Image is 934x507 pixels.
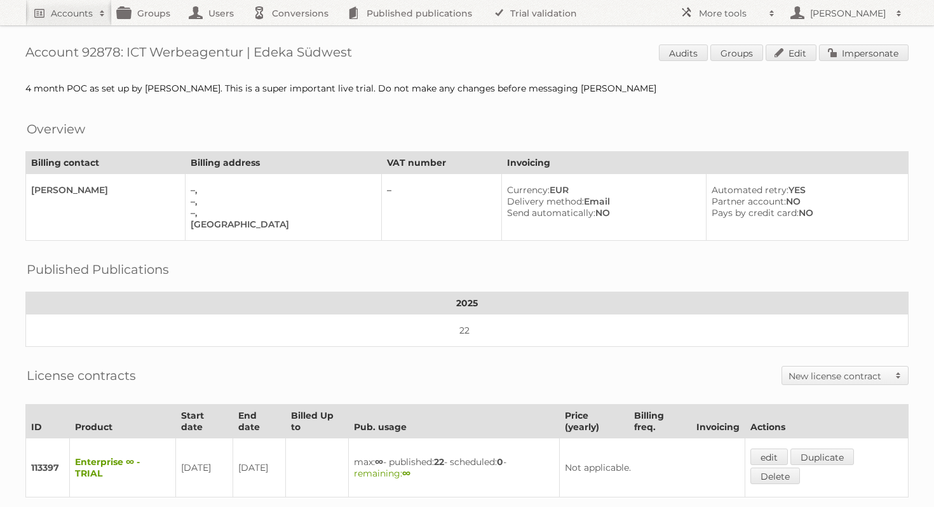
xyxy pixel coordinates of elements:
[382,152,502,174] th: VAT number
[51,7,93,20] h2: Accounts
[402,468,410,479] strong: ∞
[191,184,371,196] div: –,
[712,207,898,219] div: NO
[191,207,371,219] div: –,
[70,438,176,497] td: Enterprise ∞ - TRIAL
[807,7,890,20] h2: [PERSON_NAME]
[819,44,909,61] a: Impersonate
[507,196,584,207] span: Delivery method:
[176,405,233,438] th: Start date
[507,207,695,219] div: NO
[507,184,550,196] span: Currency:
[750,449,788,465] a: edit
[233,405,285,438] th: End date
[185,152,381,174] th: Billing address
[507,207,595,219] span: Send automatically:
[560,438,745,497] td: Not applicable.
[176,438,233,497] td: [DATE]
[348,405,560,438] th: Pub. usage
[191,196,371,207] div: –,
[25,83,909,94] div: 4 month POC as set up by [PERSON_NAME]. This is a super important live trial. Do not make any cha...
[782,367,908,384] a: New license contract
[26,405,70,438] th: ID
[766,44,816,61] a: Edit
[233,438,285,497] td: [DATE]
[710,44,763,61] a: Groups
[790,449,854,465] a: Duplicate
[691,405,745,438] th: Invoicing
[712,196,786,207] span: Partner account:
[750,468,800,484] a: Delete
[31,184,175,196] div: [PERSON_NAME]
[27,119,85,139] h2: Overview
[27,260,169,279] h2: Published Publications
[191,219,371,230] div: [GEOGRAPHIC_DATA]
[382,174,502,241] td: –
[502,152,909,174] th: Invoicing
[628,405,691,438] th: Billing freq.
[507,196,695,207] div: Email
[354,468,410,479] span: remaining:
[26,438,70,497] td: 113397
[659,44,708,61] a: Audits
[560,405,628,438] th: Price (yearly)
[348,438,560,497] td: max: - published: - scheduled: -
[26,152,186,174] th: Billing contact
[699,7,762,20] h2: More tools
[497,456,503,468] strong: 0
[375,456,383,468] strong: ∞
[26,292,909,314] th: 2025
[788,370,889,382] h2: New license contract
[434,456,444,468] strong: 22
[26,314,909,347] td: 22
[745,405,909,438] th: Actions
[70,405,176,438] th: Product
[27,366,136,385] h2: License contracts
[285,405,348,438] th: Billed Up to
[25,44,909,64] h1: Account 92878: ICT Werbeagentur | Edeka Südwest
[507,184,695,196] div: EUR
[712,184,788,196] span: Automated retry:
[889,367,908,384] span: Toggle
[712,196,898,207] div: NO
[712,207,799,219] span: Pays by credit card:
[712,184,898,196] div: YES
